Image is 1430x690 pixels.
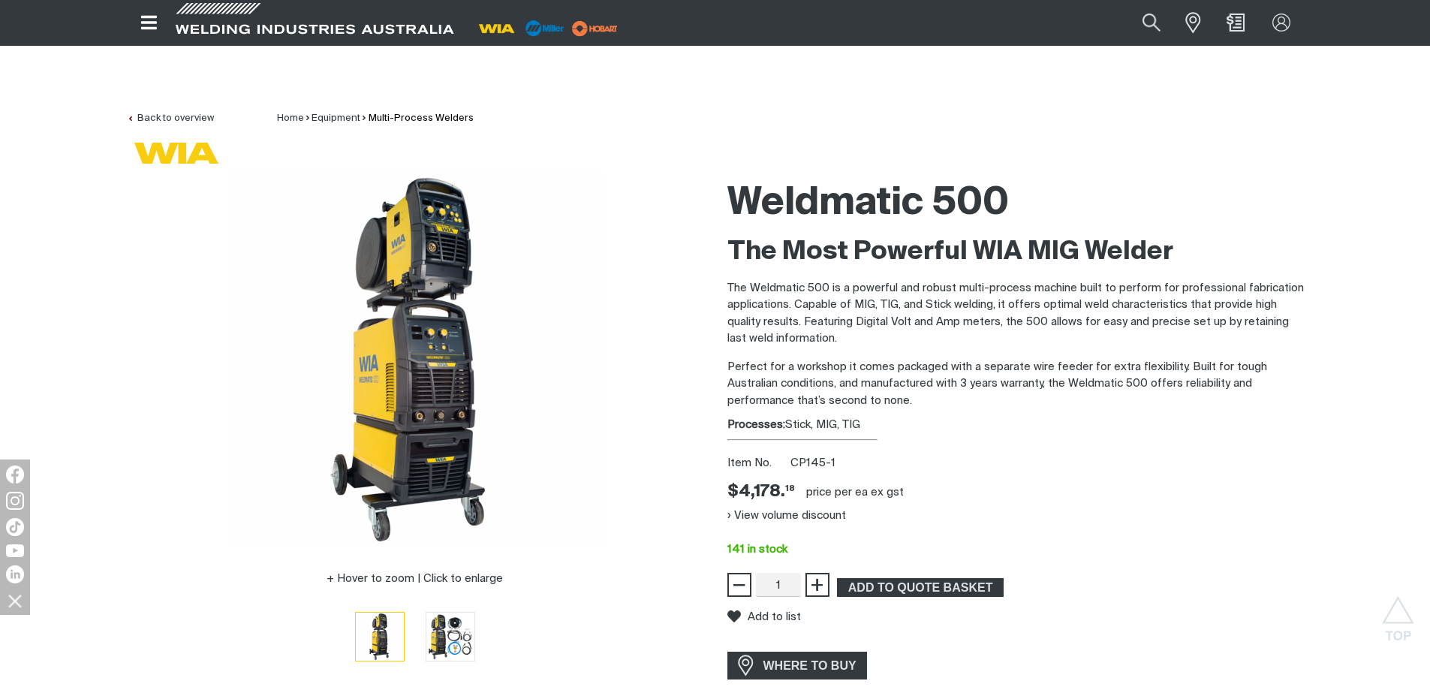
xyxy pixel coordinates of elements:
[727,544,787,555] span: 141 in stock
[727,359,1304,410] p: Perfect for a workshop it comes packaged with a separate wire feeder for extra flexibility. Built...
[727,280,1304,348] p: The Weldmatic 500 is a powerful and robust multi-process machine built to perform for professiona...
[732,572,746,598] span: −
[871,485,904,500] div: ex gst
[727,417,1304,434] div: Stick, MIG, TIG
[426,613,474,661] img: Weldmatic 500
[1381,596,1415,630] button: Scroll to top
[227,172,603,547] img: Weldmatic 500
[6,544,24,557] img: YouTube
[312,113,360,123] a: Equipment
[6,518,24,536] img: TikTok
[2,588,28,613] img: hide socials
[1224,14,1248,32] a: Shopping cart (0 product(s))
[785,484,795,493] sup: 18
[727,652,868,679] a: WHERE TO BUY
[837,578,1004,598] button: Add Weldmatic 500 to the shopping cart
[369,113,474,123] a: Multi-Process Welders
[426,612,475,661] button: Go to slide 2
[810,572,824,598] span: +
[838,578,1002,598] span: ADD TO QUOTE BASKET
[727,610,801,623] button: Add to list
[277,113,304,123] a: Home
[1107,6,1177,40] input: Product name or item number...
[356,613,404,661] img: Weldmatic 500
[567,23,622,34] a: miller
[790,457,835,469] span: CP145-1
[727,503,846,527] button: View volume discount
[6,466,24,484] img: Facebook
[727,179,1304,228] h1: Weldmatic 500
[727,481,795,503] span: $4,178.
[567,17,622,40] img: miller
[806,485,868,500] div: price per EA
[748,610,801,623] span: Add to list
[6,492,24,510] img: Instagram
[754,654,866,678] span: WHERE TO BUY
[277,111,474,126] nav: Breadcrumb
[127,113,214,123] a: Back to overview of Multi-Process Welders
[727,481,795,503] div: Price
[318,570,512,588] button: Hover to zoom | Click to enlarge
[6,565,24,583] img: LinkedIn
[727,419,785,430] strong: Processes:
[1126,6,1177,40] button: Search products
[355,612,405,661] button: Go to slide 1
[727,236,1304,269] h2: The Most Powerful WIA MIG Welder
[727,455,788,472] span: Item No.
